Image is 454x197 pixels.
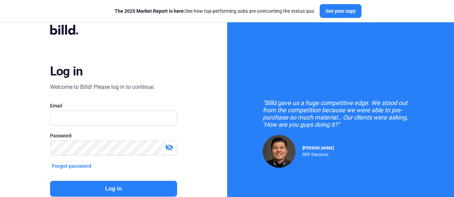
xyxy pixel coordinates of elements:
[302,146,334,151] span: [PERSON_NAME]
[302,151,334,157] div: RDP Electrical
[50,83,155,91] div: Welcome to Billd! Please log in to continue.
[50,181,177,197] button: Log in
[263,135,296,168] img: Raul Pacheco
[50,132,177,139] div: Password
[115,8,185,14] span: The 2025 Market Report is here:
[50,162,94,170] button: Forgot password
[50,102,177,109] div: Email
[320,4,361,18] button: Get your copy
[263,99,418,128] div: "Billd gave us a huge competitive edge. We stood out from the competition because we were able to...
[50,64,83,79] div: Log in
[165,143,173,152] mat-icon: visibility_off
[115,8,316,14] div: See how top-performing subs are overcoming the status quo.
